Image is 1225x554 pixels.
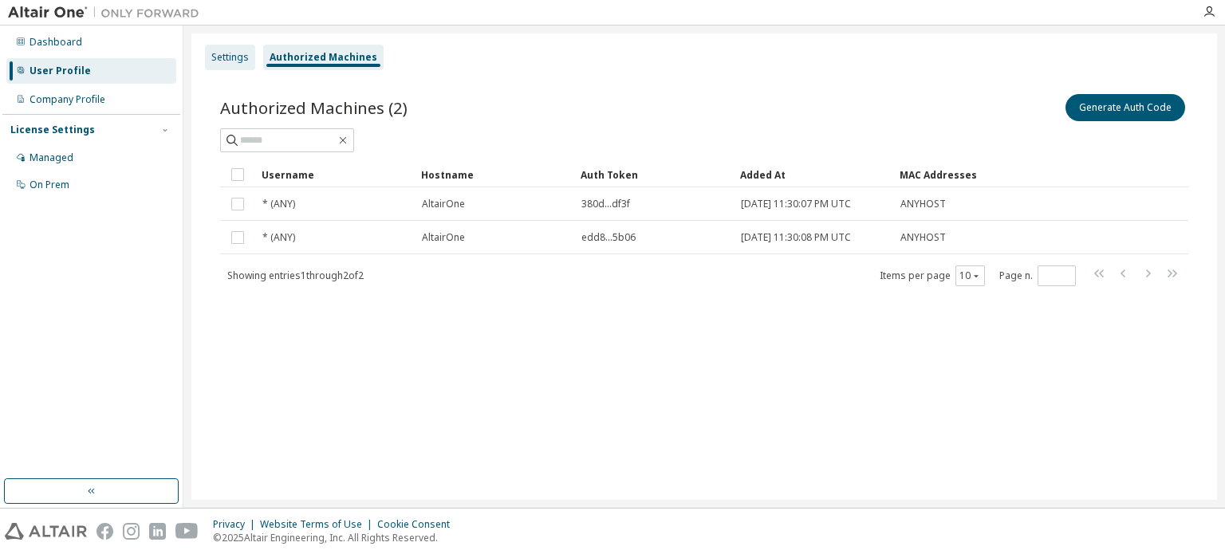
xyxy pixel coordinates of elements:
div: Company Profile [30,93,105,106]
div: Username [262,162,408,187]
div: Hostname [421,162,568,187]
span: * (ANY) [262,198,295,210]
span: ANYHOST [900,198,946,210]
span: Showing entries 1 through 2 of 2 [227,269,364,282]
span: [DATE] 11:30:07 PM UTC [741,198,851,210]
div: User Profile [30,65,91,77]
span: Authorized Machines (2) [220,96,408,119]
img: instagram.svg [123,523,140,540]
img: altair_logo.svg [5,523,87,540]
span: Items per page [880,265,985,286]
button: 10 [959,269,981,282]
div: Added At [740,162,887,187]
span: [DATE] 11:30:08 PM UTC [741,231,851,244]
div: License Settings [10,124,95,136]
img: linkedin.svg [149,523,166,540]
div: On Prem [30,179,69,191]
span: Page n. [999,265,1076,286]
div: Website Terms of Use [260,518,377,531]
p: © 2025 Altair Engineering, Inc. All Rights Reserved. [213,531,459,544]
div: Managed [30,151,73,164]
span: AltairOne [422,231,465,244]
div: Settings [211,51,249,64]
button: Generate Auth Code [1065,94,1185,121]
span: edd8...5b06 [581,231,636,244]
img: youtube.svg [175,523,199,540]
div: Privacy [213,518,260,531]
div: Auth Token [581,162,727,187]
img: facebook.svg [97,523,113,540]
span: ANYHOST [900,231,946,244]
img: Altair One [8,5,207,21]
div: Dashboard [30,36,82,49]
span: * (ANY) [262,231,295,244]
span: AltairOne [422,198,465,210]
div: Cookie Consent [377,518,459,531]
span: 380d...df3f [581,198,630,210]
div: Authorized Machines [270,51,377,64]
div: MAC Addresses [900,162,1021,187]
